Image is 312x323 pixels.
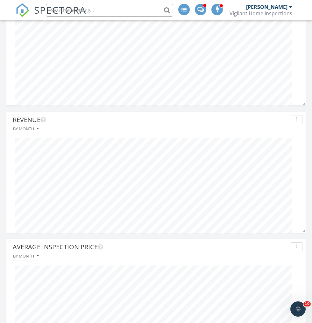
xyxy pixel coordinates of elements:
div: By month [13,127,39,131]
span: 10 [303,301,311,306]
div: Revenue [13,115,288,125]
img: The Best Home Inspection Software - Spectora [16,3,30,17]
span: SPECTORA [34,3,86,17]
div: [PERSON_NAME] [246,4,287,10]
button: By month [13,125,39,133]
iframe: Intercom live chat [290,301,306,317]
button: By month [13,252,39,260]
a: SPECTORA [16,9,86,22]
div: Vigilant Home Inspections [230,10,292,17]
div: Average Inspection Price [13,242,288,252]
div: By month [13,254,39,258]
input: Search everything... [46,4,173,17]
